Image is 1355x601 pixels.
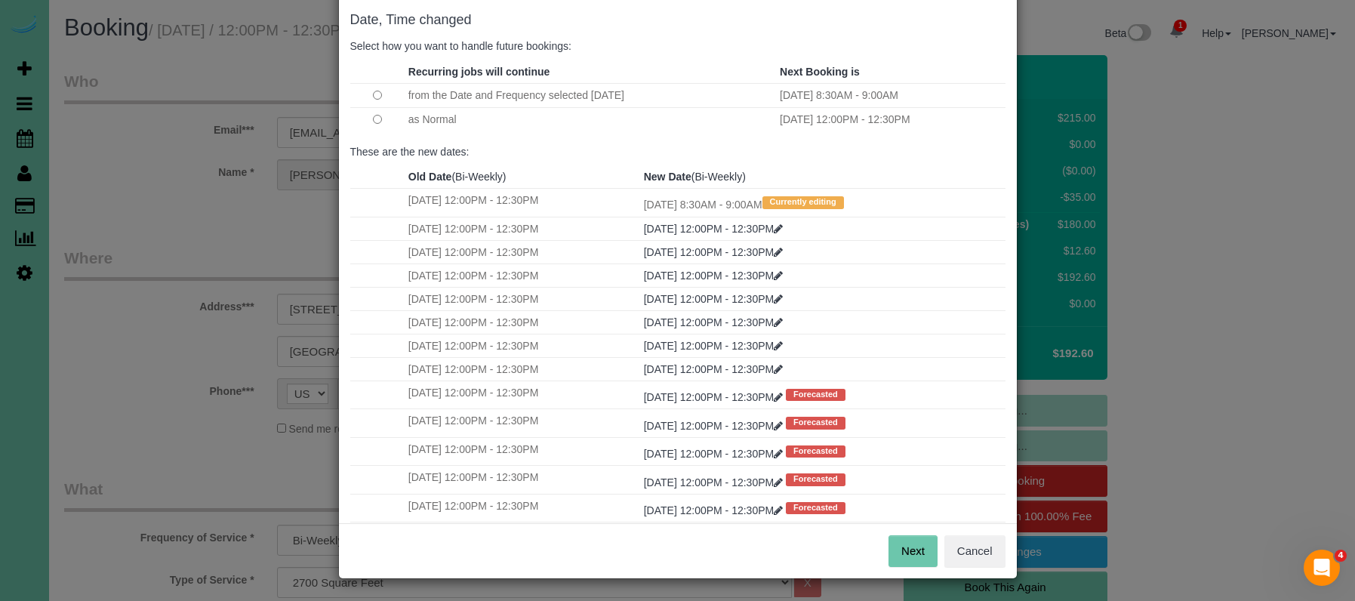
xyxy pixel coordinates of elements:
td: [DATE] 12:00PM - 12:30PM [405,494,640,522]
a: [DATE] 12:00PM - 12:30PM [644,340,783,352]
a: [DATE] 12:00PM - 12:30PM [644,420,786,432]
td: [DATE] 12:00PM - 12:30PM [405,522,640,550]
td: [DATE] 12:00PM - 12:30PM [405,381,640,408]
td: [DATE] 12:00PM - 12:30PM [405,334,640,357]
span: Date, Time [350,12,416,27]
td: [DATE] 8:30AM - 9:00AM [776,83,1005,107]
a: [DATE] 12:00PM - 12:30PM [644,270,783,282]
a: [DATE] 12:00PM - 12:30PM [644,293,783,305]
td: [DATE] 12:00PM - 12:30PM [405,240,640,264]
strong: Next Booking is [780,66,860,78]
td: [DATE] 12:00PM - 12:30PM [405,287,640,310]
a: [DATE] 12:00PM - 12:30PM [644,391,786,403]
a: [DATE] 12:00PM - 12:30PM [644,476,786,489]
td: [DATE] 12:00PM - 12:30PM [405,409,640,437]
span: 4 [1335,550,1347,562]
strong: Old Date [408,171,452,183]
th: (Bi-Weekly) [640,165,1005,189]
a: [DATE] 12:00PM - 12:30PM [644,448,786,460]
td: from the Date and Frequency selected [DATE] [405,83,776,107]
td: [DATE] 12:00PM - 12:30PM [405,310,640,334]
span: Forecasted [786,389,845,401]
a: [DATE] 12:00PM - 12:30PM [644,223,783,235]
strong: Recurring jobs will continue [408,66,550,78]
button: Cancel [944,535,1005,567]
strong: New Date [644,171,691,183]
td: [DATE] 12:00PM - 12:30PM [405,466,640,494]
td: [DATE] 12:00PM - 12:30PM [405,437,640,465]
td: [DATE] 12:00PM - 12:30PM [405,357,640,381]
td: [DATE] 12:00PM - 12:30PM [776,107,1005,131]
td: [DATE] 8:30AM - 9:00AM [640,189,1005,217]
span: Forecasted [786,502,845,514]
a: [DATE] 12:00PM - 12:30PM [644,316,783,328]
span: Forecasted [786,473,845,485]
span: Currently editing [762,196,844,208]
iframe: Intercom live chat [1304,550,1340,586]
td: [DATE] 12:00PM - 12:30PM [405,264,640,287]
span: Forecasted [786,445,845,458]
p: These are the new dates: [350,144,1005,159]
a: [DATE] 12:00PM - 12:30PM [644,363,783,375]
a: [DATE] 12:00PM - 12:30PM [644,246,783,258]
td: [DATE] 12:00PM - 12:30PM [405,217,640,240]
td: as Normal [405,107,776,131]
th: (Bi-Weekly) [405,165,640,189]
td: [DATE] 12:00PM - 12:30PM [405,189,640,217]
button: Next [888,535,938,567]
p: Select how you want to handle future bookings: [350,39,1005,54]
span: Forecasted [786,417,845,429]
a: [DATE] 12:00PM - 12:30PM [644,504,786,516]
h4: changed [350,13,1005,28]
